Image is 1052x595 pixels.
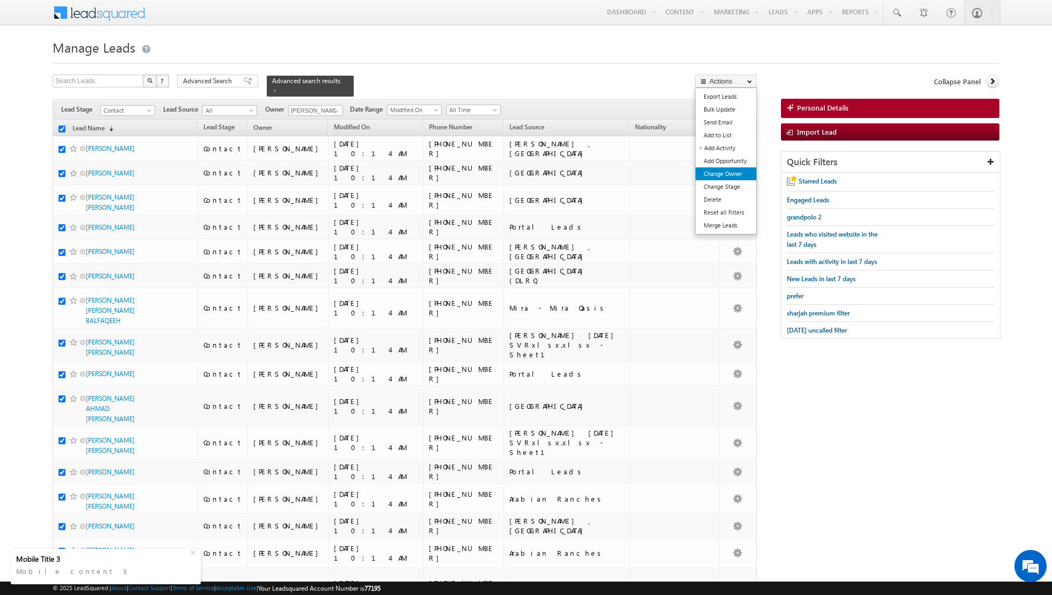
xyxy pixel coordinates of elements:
div: [PHONE_NUMBER] [429,516,499,535]
span: 77195 [364,584,381,592]
img: Search [147,78,152,83]
span: Modified On [334,123,370,131]
div: Mobile Title 3 [16,554,189,564]
span: (sorted descending) [105,124,113,133]
a: Phone Number [423,121,478,135]
div: Mira - Mira Oasis [509,303,624,313]
div: [GEOGRAPHIC_DATA] [509,195,624,205]
a: [PERSON_NAME] [86,247,135,255]
div: [PHONE_NUMBER] [429,217,499,237]
div: [DATE] 10:14 AM [334,396,418,416]
div: [DATE] 10:14 AM [334,433,418,452]
div: [PERSON_NAME] [253,521,324,531]
button: Actions [695,75,757,88]
a: Acceptable Use [216,584,257,591]
a: [PERSON_NAME] [86,522,135,530]
span: Date Range [350,105,387,114]
a: [PERSON_NAME] [PERSON_NAME] BALFAQEEH [86,296,135,325]
div: Contact [203,195,243,205]
div: [PERSON_NAME] [253,494,324,504]
a: [PERSON_NAME] [86,169,135,177]
span: grandpolo 2 [787,213,822,221]
span: sharjah premium filter [787,309,850,317]
div: [PERSON_NAME] [253,548,324,558]
div: [PHONE_NUMBER] [429,396,499,416]
div: [GEOGRAPHIC_DATA] [509,401,624,411]
span: Modified On [388,105,439,115]
div: [PERSON_NAME] , [GEOGRAPHIC_DATA] [509,242,624,261]
span: Contact [101,106,152,115]
div: [PERSON_NAME] [253,195,324,205]
div: [PERSON_NAME] , [GEOGRAPHIC_DATA] [509,516,624,535]
div: [PHONE_NUMBER] [429,190,499,210]
a: [PERSON_NAME] [86,223,135,231]
span: Lead Source [163,105,202,114]
div: [PERSON_NAME] [253,271,324,281]
div: Contact [203,222,243,232]
a: Show All Items [328,106,342,116]
span: Manage Leads [53,39,135,56]
div: Quick Filters [781,152,1000,173]
div: [PERSON_NAME] [253,467,324,476]
a: Modified On [387,105,442,115]
span: Import Lead [797,127,837,136]
span: Personal Details [797,103,849,113]
div: [DATE] 10:14 AM [334,516,418,535]
div: [PHONE_NUMBER] [429,266,499,285]
a: Lead Name(sorted descending) [67,122,119,136]
div: Contact [203,548,243,558]
span: Lead Stage [203,123,235,131]
span: Owner [253,123,272,131]
a: Add Opportunity [696,155,756,167]
span: prefer [787,292,803,300]
a: About [111,584,127,591]
div: + [188,545,201,558]
div: [GEOGRAPHIC_DATA] [509,168,624,178]
div: Portal Leads [509,369,624,379]
div: [PERSON_NAME] [DATE] SVRxlsx.xlsx - Sheet1 [509,428,624,457]
div: [PERSON_NAME] [253,222,324,232]
div: Contact [203,168,243,178]
a: [PERSON_NAME] [86,370,135,378]
a: Modified On [328,121,375,135]
a: [PERSON_NAME] [PERSON_NAME] [86,546,135,564]
a: Send Email [696,116,756,129]
div: Contact [203,271,243,281]
span: All [203,106,254,115]
div: Contact [203,401,243,411]
span: Leads who visited website in the last 7 days [787,230,878,248]
a: [PERSON_NAME] [86,468,135,476]
a: Bulk Update [696,103,756,116]
div: Mobile content 3 [16,564,195,579]
div: [DATE] 10:14 AM [334,543,418,563]
span: Lead Stage [61,105,100,114]
div: [PERSON_NAME] [253,247,324,256]
img: d_60004797649_company_0_60004797649 [18,56,45,70]
div: [PHONE_NUMBER] [429,462,499,481]
div: [PERSON_NAME] [253,438,324,447]
a: [PERSON_NAME] [PERSON_NAME] [86,492,135,510]
span: Collapse Panel [934,77,981,86]
a: Nationality [630,121,671,135]
input: Type to Search [288,105,343,116]
div: [PHONE_NUMBER] [429,163,499,182]
span: Nationality [635,123,666,131]
div: Contact [203,467,243,476]
div: [DATE] 10:14 AM [334,163,418,182]
span: Advanced search results [272,77,340,85]
div: Contact [203,369,243,379]
span: ? [160,76,165,85]
span: Advanced Search [183,76,235,86]
div: [GEOGRAPHIC_DATA] (DLRC) [509,266,624,285]
a: Add to List [696,129,756,142]
div: [PERSON_NAME] , [GEOGRAPHIC_DATA] [509,139,624,158]
a: Lead Source [504,121,550,135]
div: [PHONE_NUMBER] [429,242,499,261]
div: [PERSON_NAME] [253,144,324,153]
a: Reset all Filters [696,206,756,219]
a: Terms of Service [172,584,214,591]
div: [DATE] 10:14 AM [334,139,418,158]
div: Portal Leads [509,467,624,476]
div: [PERSON_NAME] [253,369,324,379]
a: [PERSON_NAME] [86,144,135,152]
